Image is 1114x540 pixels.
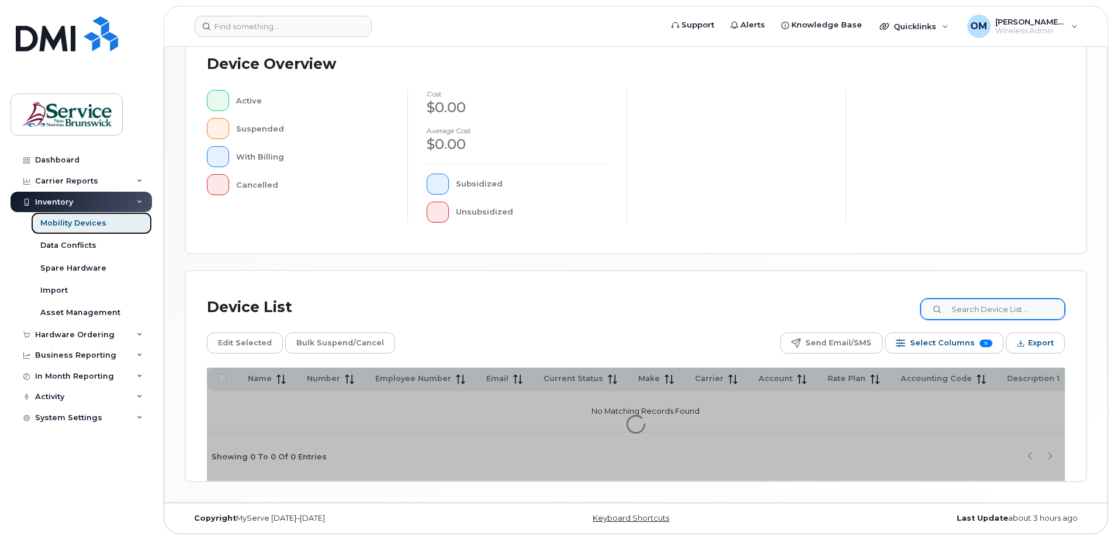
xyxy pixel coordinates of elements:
[207,333,283,354] button: Edit Selected
[959,15,1086,38] div: Oliveira, Michael (DNRED/MRNDE-DAAF/MAAP)
[871,15,957,38] div: Quicklinks
[236,118,389,139] div: Suspended
[780,333,883,354] button: Send Email/SMS
[427,90,608,98] h4: cost
[207,49,336,79] div: Device Overview
[773,13,870,37] a: Knowledge Base
[741,19,765,31] span: Alerts
[910,334,975,352] span: Select Columns
[995,17,1065,26] span: [PERSON_NAME] (DNRED/MRNDE-DAAF/MAAP)
[970,19,987,33] span: OM
[185,514,486,523] div: MyServe [DATE]–[DATE]
[885,333,1004,354] button: Select Columns 11
[218,334,272,352] span: Edit Selected
[681,19,714,31] span: Support
[957,514,1008,522] strong: Last Update
[236,146,389,167] div: With Billing
[593,514,669,522] a: Keyboard Shortcuts
[456,202,608,223] div: Unsubsidized
[427,127,608,134] h4: Average cost
[1028,334,1054,352] span: Export
[786,514,1087,523] div: about 3 hours ago
[722,13,773,37] a: Alerts
[791,19,862,31] span: Knowledge Base
[456,174,608,195] div: Subsidized
[805,334,871,352] span: Send Email/SMS
[995,26,1065,36] span: Wireless Admin
[427,134,608,154] div: $0.00
[980,340,992,347] span: 11
[921,299,1065,320] input: Search Device List ...
[236,174,389,195] div: Cancelled
[207,292,292,323] div: Device List
[195,16,372,37] input: Find something...
[236,90,389,111] div: Active
[894,22,936,31] span: Quicklinks
[194,514,236,522] strong: Copyright
[663,13,722,37] a: Support
[296,334,384,352] span: Bulk Suspend/Cancel
[285,333,395,354] button: Bulk Suspend/Cancel
[1006,333,1065,354] button: Export
[427,98,608,117] div: $0.00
